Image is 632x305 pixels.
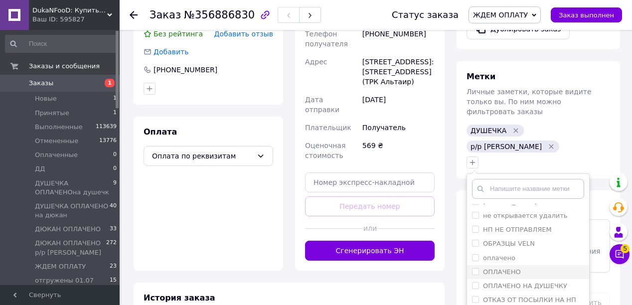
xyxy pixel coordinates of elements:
[152,151,253,161] span: Оплата по реквизитам
[467,88,592,116] span: Личные заметки, которые видите только вы. По ним можно фильтровать заказы
[473,11,528,19] span: ЖДЕМ ОПЛАТУ
[35,164,45,173] span: ДД
[35,225,101,234] span: ДЮКАН ОПЛАЧЕНО
[392,10,459,20] div: Статус заказа
[483,212,567,219] label: не открывается удалить
[184,9,255,21] span: №356886830
[113,94,117,103] span: 1
[471,127,506,135] span: ДУШЕЧКА
[110,202,117,220] span: 40
[471,143,542,151] span: р/р [PERSON_NAME]
[144,127,177,137] span: Оплата
[96,123,117,132] span: 113639
[483,282,567,290] label: ОПЛАЧЕНО НА ДУШЕЧКУ
[99,137,117,146] span: 13776
[305,96,339,114] span: Дата отправки
[610,244,630,264] button: Чат с покупателем5
[35,262,86,271] span: ЖДЕМ ОПЛАТУ
[360,91,437,119] div: [DATE]
[360,119,437,137] div: Получатель
[35,179,113,197] span: ДУШЕЧКА ОПЛАЧЕНОна душечк
[150,9,181,21] span: Заказ
[32,15,120,24] div: Ваш ID: 595827
[153,65,218,75] div: [PHONE_NUMBER]
[35,151,78,159] span: Оплаченные
[305,30,348,48] span: Телефон получателя
[360,25,437,53] div: [PHONE_NUMBER]
[483,296,576,304] label: ОТКАЗ ОТ ПОСЫЛКИ НА НП
[113,164,117,173] span: 0
[113,109,117,118] span: 1
[360,137,437,164] div: 569 ₴
[35,123,83,132] span: Выполненные
[32,6,107,15] span: DukaNFooD: Купить Низкокалорийные продукты, диабетического, спортивного Питания. Диета Дюкана.
[29,62,100,71] span: Заказы и сообщения
[113,179,117,197] span: 9
[483,254,515,262] label: оплачено
[360,53,437,91] div: [STREET_ADDRESS]: [STREET_ADDRESS] (ТРК Альтаир)
[512,127,520,135] svg: Удалить метку
[547,143,555,151] svg: Удалить метку
[305,58,327,66] span: Адрес
[35,239,106,257] span: ДЮКАН ОПЛАЧЕНО р/р [PERSON_NAME]
[483,198,537,205] label: [PERSON_NAME]
[154,48,188,56] span: Добавить
[305,241,435,261] button: Сгенерировать ЭН
[110,276,117,285] span: 15
[467,72,495,81] span: Метки
[130,10,138,20] div: Вернуться назад
[110,262,117,271] span: 23
[35,202,110,220] span: ДУШЕЧКА ОПЛАЧЕНО на дюкан
[214,30,273,38] span: Добавить отзыв
[35,94,57,103] span: Новые
[113,151,117,159] span: 0
[110,225,117,234] span: 33
[35,137,78,146] span: Отмененные
[483,226,552,233] label: НП НЕ ОТПРАВЛЯЕМ
[483,240,535,247] label: ОБРАЗЦЫ VELN
[363,223,376,233] span: или
[472,179,584,199] input: Напишите название метки
[559,11,614,19] span: Заказ выполнен
[551,7,622,22] button: Заказ выполнен
[106,239,117,257] span: 272
[305,142,345,159] span: Оценочная стоимость
[305,172,435,192] input: Номер экспресс-накладной
[154,30,203,38] span: Без рейтинга
[621,242,630,251] span: 5
[105,79,115,87] span: 1
[305,124,351,132] span: Плательщик
[483,268,521,276] label: ОПЛАЧЕНО
[5,35,118,53] input: Поиск
[144,293,215,303] span: История заказа
[35,276,94,285] span: отгружены 01.07
[35,109,69,118] span: Принятые
[29,79,53,88] span: Заказы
